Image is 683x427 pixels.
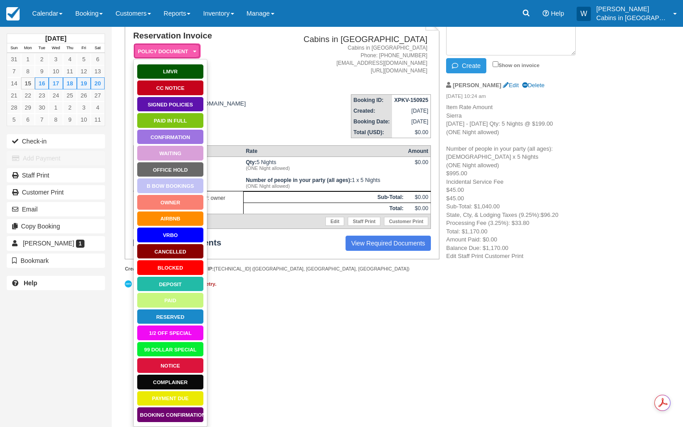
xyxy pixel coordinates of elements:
[596,4,668,13] p: [PERSON_NAME]
[77,43,91,53] th: Fri
[7,89,21,101] a: 21
[246,177,352,183] strong: Number of people in your party (all ages)
[137,244,204,259] a: Cancelled
[91,89,105,101] a: 27
[91,53,105,65] a: 6
[45,35,66,42] strong: [DATE]
[7,185,105,199] a: Customer Print
[77,101,91,114] a: 3
[384,217,428,226] a: Customer Print
[23,240,74,247] span: [PERSON_NAME]
[91,114,105,126] a: 11
[244,203,406,214] th: Total:
[137,325,204,341] a: 1/2 Off Special
[137,211,204,227] a: AirBnB
[7,168,105,182] a: Staff Print
[351,116,392,127] th: Booking Date:
[77,77,91,89] a: 19
[137,342,204,357] a: 99 Dollar Special
[63,77,77,89] a: 18
[543,10,549,17] i: Help
[35,101,49,114] a: 30
[137,162,204,178] a: Office Hold
[406,192,431,203] td: $0.00
[77,53,91,65] a: 5
[24,279,37,287] b: Help
[244,146,406,157] th: Rate
[35,53,49,65] a: 2
[246,183,404,189] em: (ONE Night allowed)
[453,82,502,89] strong: [PERSON_NAME]
[91,101,105,114] a: 4
[522,82,544,89] a: Delete
[406,203,431,214] td: $0.00
[125,279,219,289] a: Not Synced in Xero. Click to retry.
[77,65,91,77] a: 12
[7,53,21,65] a: 31
[137,97,204,112] a: Signed Policies
[596,13,668,22] p: Cabins in [GEOGRAPHIC_DATA]
[446,58,486,73] button: Create
[137,113,204,128] a: Paid in Full
[446,103,597,261] p: Item Rate Amount Sierra [DATE] - [DATE] Qty: 5 Nights @ $199.00 (ONE Night allowed) Number of peo...
[493,61,498,67] input: Show on invoice
[351,106,392,116] th: Created:
[49,89,63,101] a: 24
[274,35,427,44] h2: Cabins in [GEOGRAPHIC_DATA]
[7,276,105,290] a: Help
[7,65,21,77] a: 7
[125,266,151,271] strong: Created by:
[77,114,91,126] a: 10
[7,114,21,126] a: 5
[21,53,35,65] a: 1
[351,127,392,138] th: Total (USD):
[244,157,406,191] td: 5 Nights 1 x 5 Nights
[76,240,84,248] span: 1
[577,7,591,21] div: W
[137,64,204,80] a: LMVR
[63,43,77,53] th: Thu
[21,101,35,114] a: 29
[134,43,201,59] em: Policy Document
[244,192,406,203] th: Sub-Total:
[21,89,35,101] a: 22
[137,178,204,194] a: B Bow Bookings
[137,374,204,390] a: Complainer
[63,89,77,101] a: 25
[406,146,431,157] th: Amount
[137,194,204,210] a: Owner
[133,43,198,59] a: Policy Document
[7,101,21,114] a: 28
[35,114,49,126] a: 7
[21,114,35,126] a: 6
[21,43,35,53] th: Mon
[137,145,204,161] a: Waiting
[7,202,105,216] button: Email
[91,43,105,53] th: Sat
[63,53,77,65] a: 4
[137,276,204,292] a: Deposit
[392,116,431,127] td: [DATE]
[49,101,63,114] a: 1
[394,97,428,103] strong: XPKV-150925
[21,77,35,89] a: 15
[21,65,35,77] a: 8
[7,43,21,53] th: Sun
[49,65,63,77] a: 10
[7,236,105,250] a: [PERSON_NAME] 1
[49,77,63,89] a: 17
[49,53,63,65] a: 3
[551,10,564,17] span: Help
[6,7,20,21] img: checkfront-main-nav-mini-logo.png
[35,43,49,53] th: Tue
[133,31,271,41] h1: Reservation Invoice
[63,101,77,114] a: 2
[137,260,204,275] a: Blocked
[35,89,49,101] a: 23
[63,114,77,126] a: 9
[137,391,204,406] a: Payment Due
[7,151,105,165] button: Add Payment
[348,217,380,226] a: Staff Print
[91,77,105,89] a: 20
[35,77,49,89] a: 16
